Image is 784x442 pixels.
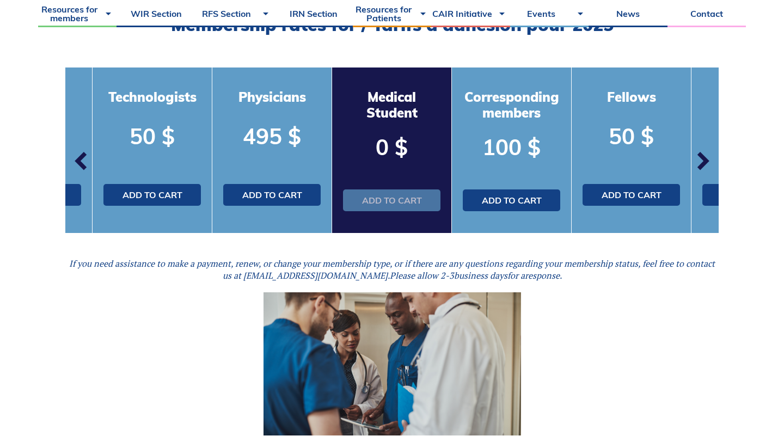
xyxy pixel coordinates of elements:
[69,257,715,281] em: If you need assistance to make a payment, renew, or change your membership type, or if there are ...
[463,132,560,162] p: 100 $
[223,121,321,151] p: 495 $
[454,269,507,281] i: business days
[343,132,440,162] p: 0 $
[103,121,201,151] p: 50 $
[463,89,560,121] h3: Corresponding members
[583,121,680,151] p: 50 $
[390,269,445,281] i: Please allow 2
[343,89,440,121] h3: Medical Student
[525,269,562,281] i: response.
[223,184,321,206] a: Add to cart
[583,89,680,105] h3: Fellows
[103,89,201,105] h3: Technologists
[103,184,201,206] a: Add to cart
[583,184,680,206] a: Add to cart
[65,14,719,35] h2: Membership rates for / Tarifs d'adhésion pour 2025
[463,189,560,211] a: Add to cart
[390,269,562,281] span: -3 for a
[223,89,321,105] h3: Physicians
[343,189,440,211] a: Add to cart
